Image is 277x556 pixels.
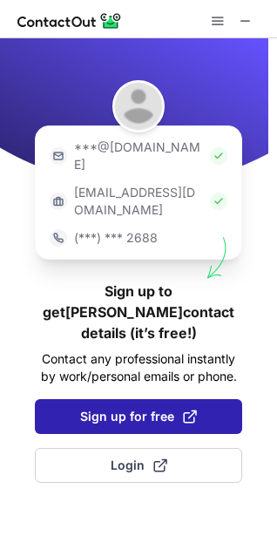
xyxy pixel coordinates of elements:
[17,10,122,31] img: ContactOut v5.3.10
[80,408,197,425] span: Sign up for free
[111,457,167,474] span: Login
[210,147,227,165] img: Check Icon
[74,184,203,219] p: [EMAIL_ADDRESS][DOMAIN_NAME]
[35,281,242,343] h1: Sign up to get [PERSON_NAME] contact details (it’s free!)
[35,350,242,385] p: Contact any professional instantly by work/personal emails or phone.
[35,448,242,483] button: Login
[50,229,67,247] img: https://contactout.com/extension/app/static/media/login-phone-icon.bacfcb865e29de816d437549d7f4cb...
[50,193,67,210] img: https://contactout.com/extension/app/static/media/login-work-icon.638a5007170bc45168077fde17b29a1...
[210,193,227,210] img: Check Icon
[74,139,203,173] p: ***@[DOMAIN_NAME]
[50,147,67,165] img: https://contactout.com/extension/app/static/media/login-email-icon.f64bce713bb5cd1896fef81aa7b14a...
[35,399,242,434] button: Sign up for free
[112,80,165,132] img: Christy Campbell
